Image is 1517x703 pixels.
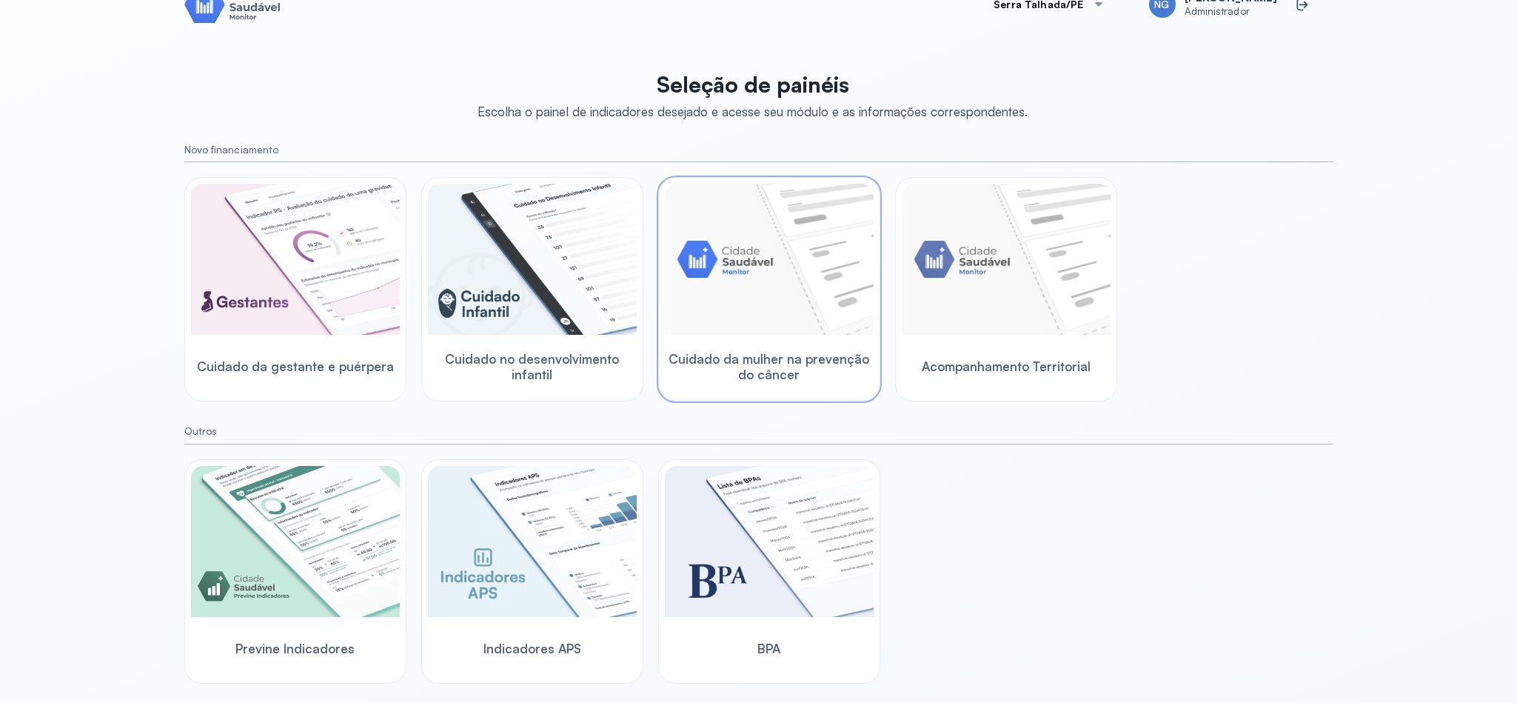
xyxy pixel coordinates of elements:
img: aps-indicators.png [428,466,637,617]
img: placeholder-module-ilustration.png [665,184,874,335]
div: Escolha o painel de indicadores desejado e acesse seu módulo e as informações correspondentes. [478,104,1028,119]
span: Cuidado da mulher na prevenção do câncer [665,351,874,383]
span: Cuidado da gestante e puérpera [197,359,394,374]
span: Acompanhamento Territorial [922,359,1091,374]
img: bpa.png [665,466,874,617]
img: previne-brasil.png [191,466,400,617]
span: Previne Indicadores [235,641,355,656]
img: placeholder-module-ilustration.png [902,184,1111,335]
span: Cuidado no desenvolvimento infantil [428,351,637,383]
span: BPA [757,641,780,656]
small: Outros [184,425,1333,438]
span: Indicadores APS [483,641,581,656]
img: child-development.png [428,184,637,335]
img: pregnants.png [191,184,400,335]
span: Administrador [1185,5,1277,18]
p: Seleção de painéis [478,71,1028,98]
small: Novo financiamento [184,144,1333,156]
